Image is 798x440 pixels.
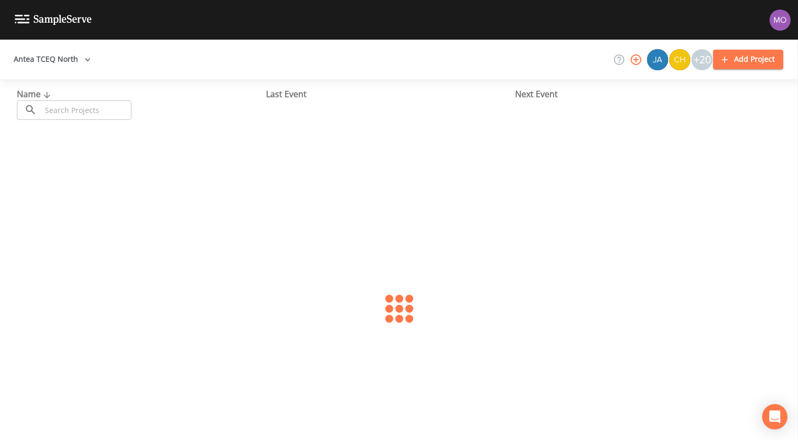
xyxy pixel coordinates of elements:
[669,49,690,70] img: c74b8b8b1c7a9d34f67c5e0ca157ed15
[769,10,791,31] img: 4e251478aba98ce068fb7eae8f78b90c
[713,50,783,69] button: Add Project
[15,15,92,25] img: logo
[669,49,691,70] div: Charles Medina
[691,49,712,70] div: +20
[647,49,669,70] div: James Whitmire
[266,88,515,100] div: Last Event
[41,100,131,120] input: Search Projects
[9,50,95,69] button: Antea TCEQ North
[647,49,668,70] img: 2e773653e59f91cc345d443c311a9659
[17,88,53,100] span: Name
[515,88,764,100] div: Next Event
[762,404,787,429] div: Open Intercom Messenger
